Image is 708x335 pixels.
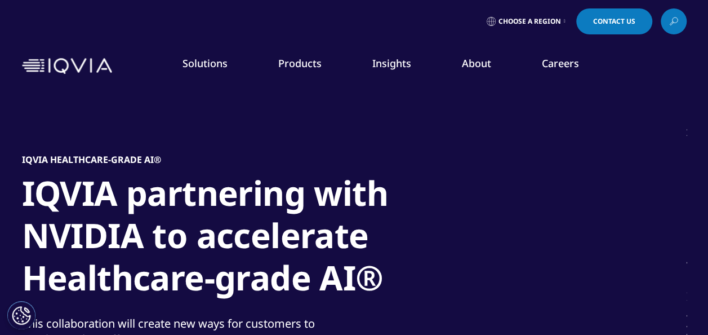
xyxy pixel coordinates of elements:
nav: Primary [117,39,687,92]
a: About [462,56,491,70]
button: Cookies Settings [7,301,35,329]
h1: IQVIA partnering with NVIDIA to accelerate Healthcare-grade AI® [22,172,444,306]
a: Products [278,56,322,70]
img: IQVIA Healthcare Information Technology and Pharma Clinical Research Company [22,58,112,74]
h5: IQVIA Healthcare-grade AI® [22,154,161,165]
a: Solutions [182,56,228,70]
a: Contact Us [576,8,652,34]
a: Insights [372,56,411,70]
a: Careers [542,56,579,70]
span: Choose a Region [498,17,561,26]
span: Contact Us [593,18,635,25]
